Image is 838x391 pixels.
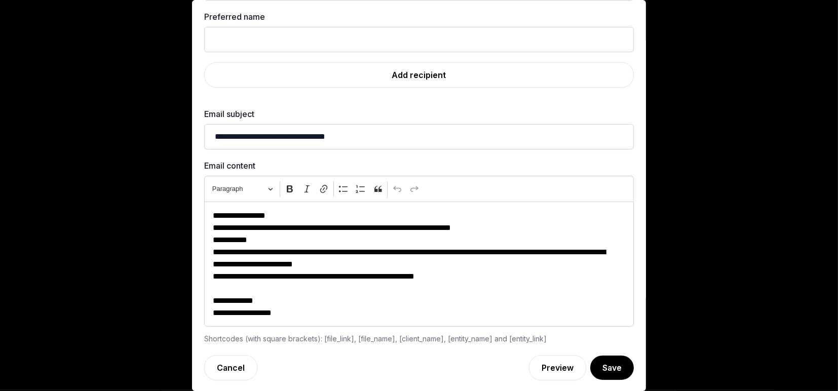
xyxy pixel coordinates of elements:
label: Email content [204,160,634,172]
a: Cancel [204,355,257,380]
button: Save [590,356,634,380]
label: Email subject [204,108,634,120]
div: Shortcodes (with square brackets): [file_link], [file_name], [client_name], [entity_name] and [en... [204,333,634,345]
span: Paragraph [212,183,265,195]
div: Editor editing area: main [204,202,634,327]
button: Heading [208,181,278,197]
div: Editor toolbar [204,176,634,202]
label: Preferred name [204,11,634,23]
a: Preview [529,355,586,380]
a: Add recipient [204,62,634,88]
